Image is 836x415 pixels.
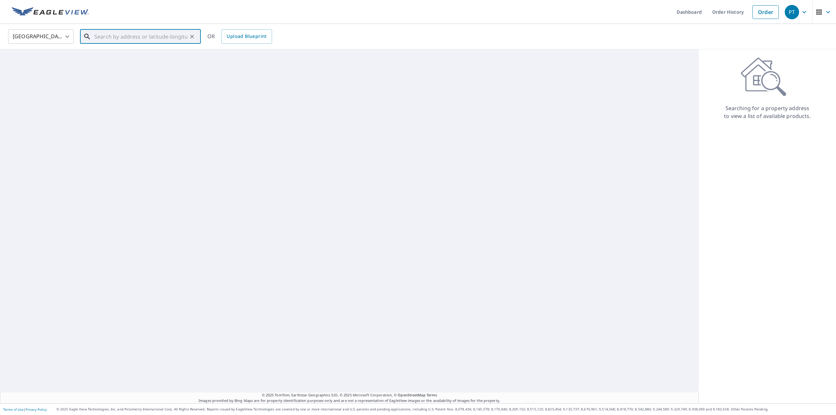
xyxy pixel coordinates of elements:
[262,392,437,398] span: © 2025 TomTom, Earthstar Geographics SIO, © 2025 Microsoft Corporation, ©
[207,29,272,44] div: OR
[8,27,73,46] div: [GEOGRAPHIC_DATA]
[724,104,811,120] p: Searching for a property address to view a list of available products.
[94,27,187,46] input: Search by address or latitude-longitude
[3,407,47,411] p: |
[752,5,779,19] a: Order
[56,407,833,412] p: © 2025 Eagle View Technologies, Inc. and Pictometry International Corp. All Rights Reserved. Repo...
[3,407,24,412] a: Terms of Use
[227,32,266,41] span: Upload Blueprint
[398,392,425,397] a: OpenStreetMap
[785,5,799,19] div: PT
[221,29,272,44] a: Upload Blueprint
[12,7,89,17] img: EV Logo
[426,392,437,397] a: Terms
[187,32,197,41] button: Clear
[25,407,47,412] a: Privacy Policy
